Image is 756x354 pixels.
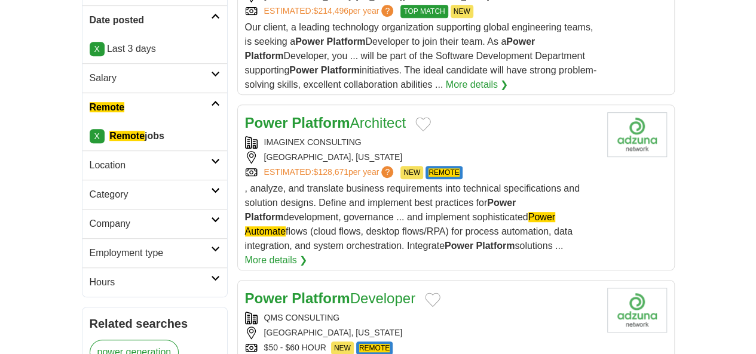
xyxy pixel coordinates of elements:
strong: Power [295,36,324,47]
h2: Category [90,187,211,202]
h2: Location [90,158,211,173]
a: Hours [82,267,227,297]
span: TOP MATCH [400,5,448,18]
em: Power Automate [245,212,555,236]
a: Employment type [82,238,227,267]
strong: Power [245,115,288,131]
a: Location [82,150,227,180]
img: Company logo [607,112,667,157]
span: $214,496 [313,6,348,16]
a: Company [82,209,227,238]
em: REMOTE [359,344,390,352]
div: [GEOGRAPHIC_DATA], [US_STATE] [245,327,598,339]
strong: Platform [292,290,350,306]
strong: Platform [245,51,284,61]
strong: Power [289,65,318,75]
em: Remote [90,102,125,112]
span: ? [381,5,393,17]
em: REMOTE [428,168,459,177]
a: X [90,129,105,143]
a: More details ❯ [446,78,509,92]
span: Our client, a leading technology organization supporting global engineering teams, is seeking a D... [245,22,596,90]
strong: Platform [326,36,365,47]
span: $128,671 [313,167,348,177]
h2: Employment type [90,246,211,260]
em: Remote [109,131,145,141]
h2: Salary [90,71,211,85]
h2: Company [90,217,211,231]
h2: Hours [90,275,211,290]
button: Add to favorite jobs [415,117,431,131]
strong: Platform [245,212,284,222]
h2: Related searches [90,315,220,333]
div: QMS CONSULTING [245,312,598,324]
strong: Power [245,290,288,306]
span: NEW [400,166,423,179]
strong: jobs [109,131,164,141]
a: Power PlatformDeveloper [245,290,415,306]
a: ESTIMATED:$214,496per year? [264,5,396,18]
strong: Power [487,198,516,208]
strong: Platform [321,65,360,75]
strong: Power [445,241,473,251]
span: NEW [451,5,473,18]
img: Company logo [607,288,667,333]
a: Date posted [82,5,227,35]
p: Last 3 days [90,42,220,56]
strong: Power [506,36,535,47]
a: ESTIMATED:$128,671per year? [264,166,396,179]
strong: Platform [292,115,350,131]
span: , analyze, and translate business requirements into technical specifications and solution designs... [245,183,580,251]
a: Category [82,180,227,209]
a: Remote [82,93,227,122]
button: Add to favorite jobs [425,293,440,307]
a: X [90,42,105,56]
a: More details ❯ [245,253,308,267]
div: [GEOGRAPHIC_DATA], [US_STATE] [245,151,598,164]
a: Power PlatformArchitect [245,115,406,131]
strong: Platform [476,241,515,251]
div: IMAGINEX CONSULTING [245,136,598,149]
span: ? [381,166,393,178]
a: Salary [82,63,227,93]
h2: Date posted [90,13,211,27]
